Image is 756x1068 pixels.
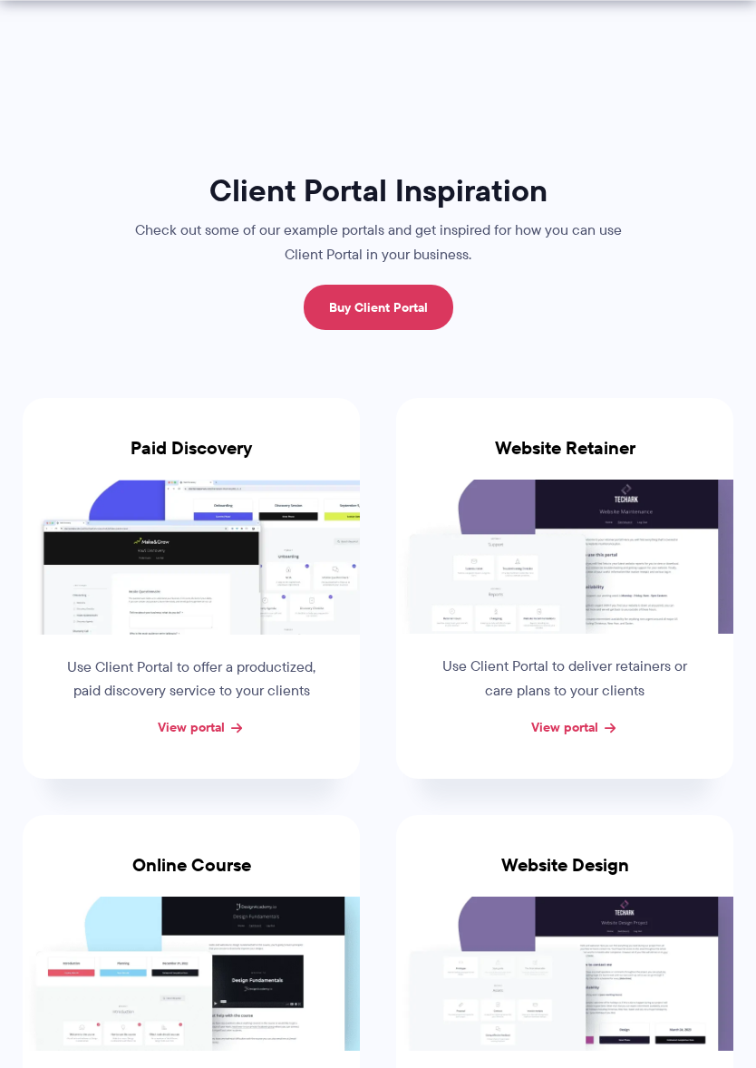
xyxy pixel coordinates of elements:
[304,285,453,330] a: Buy Client Portal
[23,437,360,480] h3: Paid Discovery
[396,854,733,897] h3: Website Design
[427,655,703,703] p: Use Client Portal to deliver retainers or care plans to your clients
[74,218,682,267] p: Check out some of our example portals and get inspired for how you can use Client Portal in your ...
[531,717,598,737] a: View portal
[158,717,225,737] a: View portal
[396,437,733,480] h3: Website Retainer
[74,171,682,210] h1: Client Portal Inspiration
[53,655,329,704] p: Use Client Portal to offer a productized, paid discovery service to your clients
[23,854,360,897] h3: Online Course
